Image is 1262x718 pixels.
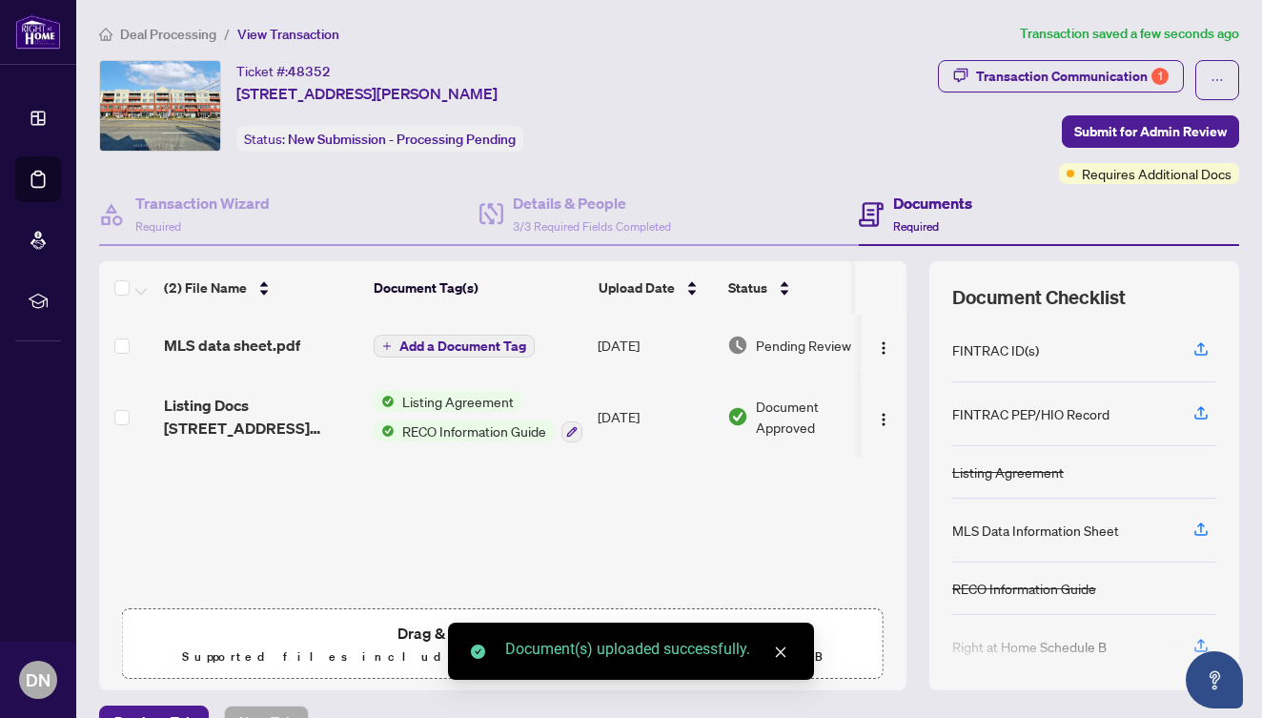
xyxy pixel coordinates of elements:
[374,334,535,359] button: Add a Document Tag
[952,403,1109,424] div: FINTRAC PEP/HIO Record
[374,421,395,441] img: Status Icon
[952,636,1107,657] div: Right at Home Schedule B
[756,335,851,356] span: Pending Review
[1074,116,1227,147] span: Submit for Admin Review
[288,131,516,148] span: New Submission - Processing Pending
[756,396,874,438] span: Document Approved
[164,394,358,440] span: Listing Docs [STREET_ADDRESS][PERSON_NAME]pdf
[135,192,270,215] h4: Transaction Wizard
[513,219,671,234] span: 3/3 Required Fields Completed
[727,335,748,356] img: Document Status
[471,645,485,659] span: check-circle
[599,277,675,298] span: Upload Date
[976,61,1169,92] div: Transaction Communication
[505,638,791,661] div: Document(s) uploaded successfully.
[100,61,220,151] img: IMG-C12338522_1.jpg
[123,609,883,680] span: Drag & Drop orUpload FormsSupported files include .PDF, .JPG, .JPEG, .PNG under25MB
[952,578,1096,599] div: RECO Information Guide
[15,14,61,50] img: logo
[1151,68,1169,85] div: 1
[134,646,871,668] p: Supported files include .PDF, .JPG, .JPEG, .PNG under 25 MB
[938,60,1184,92] button: Transaction Communication1
[728,277,767,298] span: Status
[374,391,395,412] img: Status Icon
[1211,73,1224,87] span: ellipsis
[1186,651,1243,708] button: Open asap
[774,646,787,659] span: close
[876,340,891,356] img: Logo
[868,401,899,432] button: Logo
[395,391,521,412] span: Listing Agreement
[236,82,498,105] span: [STREET_ADDRESS][PERSON_NAME]
[399,339,526,353] span: Add a Document Tag
[1020,23,1239,45] article: Transaction saved a few seconds ago
[236,60,331,82] div: Ticket #:
[99,28,112,41] span: home
[120,26,216,43] span: Deal Processing
[1082,163,1231,184] span: Requires Additional Docs
[590,315,720,376] td: [DATE]
[288,63,331,80] span: 48352
[893,219,939,234] span: Required
[876,412,891,427] img: Logo
[952,520,1119,541] div: MLS Data Information Sheet
[164,334,300,357] span: MLS data sheet.pdf
[237,26,339,43] span: View Transaction
[590,376,720,458] td: [DATE]
[135,219,181,234] span: Required
[1062,115,1239,148] button: Submit for Admin Review
[164,277,247,298] span: (2) File Name
[236,126,523,152] div: Status:
[156,261,366,315] th: (2) File Name
[224,23,230,45] li: /
[591,261,721,315] th: Upload Date
[499,621,607,646] button: Upload Forms
[770,642,791,663] a: Close
[952,284,1126,311] span: Document Checklist
[374,335,535,358] button: Add a Document Tag
[893,192,972,215] h4: Documents
[366,261,591,315] th: Document Tag(s)
[26,667,51,693] span: DN
[513,192,671,215] h4: Details & People
[868,330,899,360] button: Logo
[397,621,607,646] span: Drag & Drop or
[382,341,392,351] span: plus
[721,261,883,315] th: Status
[374,391,582,442] button: Status IconListing AgreementStatus IconRECO Information Guide
[727,406,748,427] img: Document Status
[395,421,554,441] span: RECO Information Guide
[952,462,1064,482] div: Listing Agreement
[952,339,1039,360] div: FINTRAC ID(s)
